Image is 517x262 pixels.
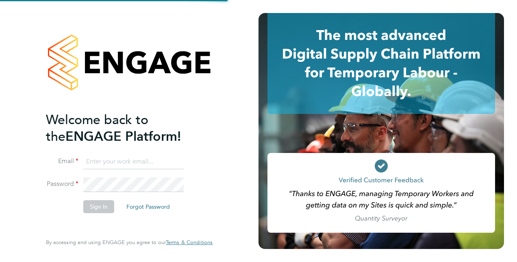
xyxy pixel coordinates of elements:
[46,180,78,188] label: Password
[120,200,176,213] button: Forgot Password
[83,200,114,213] button: Sign In
[46,112,148,144] span: Welcome back to the
[166,239,213,246] a: Terms & Conditions
[83,155,184,169] input: Enter your work email...
[46,157,78,166] label: Email
[46,111,204,145] h2: ENGAGE Platform!
[46,239,213,246] span: By accessing and using ENGAGE you agree to our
